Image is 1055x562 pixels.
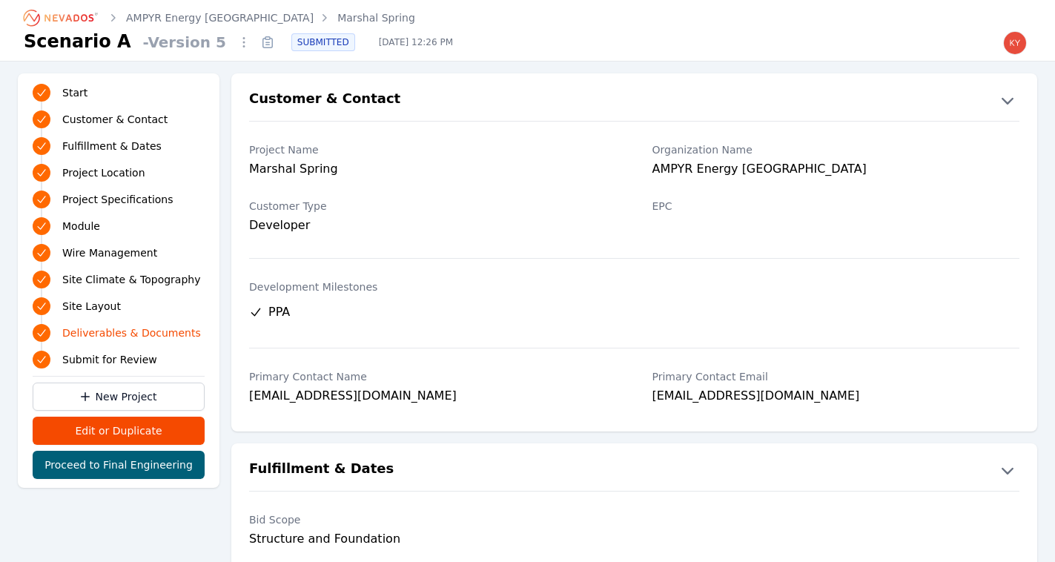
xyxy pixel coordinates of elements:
h2: Customer & Contact [249,88,400,112]
button: Customer & Contact [231,88,1037,112]
label: EPC [652,199,1020,214]
label: Primary Contact Name [249,369,617,384]
label: Customer Type [249,199,617,214]
button: Proceed to Final Engineering [33,451,205,479]
span: Fulfillment & Dates [62,139,162,153]
div: Marshal Spring [249,160,617,181]
div: AMPYR Energy [GEOGRAPHIC_DATA] [652,160,1020,181]
span: Site Layout [62,299,121,314]
h2: Fulfillment & Dates [249,458,394,482]
label: Development Milestones [249,280,1019,294]
div: SUBMITTED [291,33,355,51]
label: Project Name [249,142,617,157]
label: Primary Contact Email [652,369,1020,384]
span: Project Location [62,165,145,180]
a: AMPYR Energy [GEOGRAPHIC_DATA] [126,10,314,25]
span: Submit for Review [62,352,157,367]
span: Wire Management [62,245,157,260]
span: Project Specifications [62,192,173,207]
div: Developer [249,216,617,234]
span: Module [62,219,100,234]
h1: Scenario A [24,30,131,53]
label: Organization Name [652,142,1020,157]
button: Fulfillment & Dates [231,458,1037,482]
a: New Project [33,383,205,411]
a: Marshal Spring [337,10,415,25]
span: Site Climate & Topography [62,272,200,287]
span: Customer & Contact [62,112,168,127]
img: kyle.macdougall@nevados.solar [1003,31,1027,55]
div: Structure and Foundation [249,530,617,548]
div: [EMAIL_ADDRESS][DOMAIN_NAME] [249,387,617,408]
span: [DATE] 12:26 PM [367,36,465,48]
span: Start [62,85,87,100]
span: - Version 5 [137,32,232,53]
span: Deliverables & Documents [62,325,201,340]
span: PPA [268,303,290,321]
nav: Progress [33,82,205,370]
div: [EMAIL_ADDRESS][DOMAIN_NAME] [652,387,1020,408]
label: Bid Scope [249,512,617,527]
nav: Breadcrumb [24,6,415,30]
button: Edit or Duplicate [33,417,205,445]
